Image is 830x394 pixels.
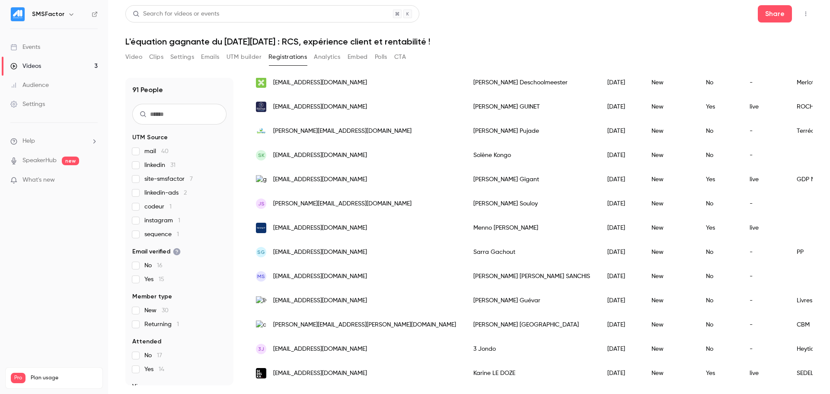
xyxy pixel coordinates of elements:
span: What's new [22,176,55,185]
div: [PERSON_NAME] [PERSON_NAME] SANCHIS [465,264,599,288]
div: [DATE] [599,361,643,385]
span: Yes [144,365,164,374]
div: [DATE] [599,70,643,95]
span: MS [257,272,265,280]
span: Attended [132,337,161,346]
span: Help [22,137,35,146]
span: Yes [144,275,164,284]
div: - [741,70,788,95]
button: Settings [170,50,194,64]
iframe: Noticeable Trigger [87,176,98,184]
div: [DATE] [599,192,643,216]
img: skynet.be [256,77,266,88]
span: sequence [144,230,179,239]
div: New [643,337,697,361]
span: 17 [157,352,162,359]
h1: 91 People [132,85,163,95]
div: [DATE] [599,167,643,192]
div: - [741,288,788,313]
span: [PERSON_NAME][EMAIL_ADDRESS][DOMAIN_NAME] [273,127,412,136]
span: No [144,261,163,270]
span: [EMAIL_ADDRESS][DOMAIN_NAME] [273,78,367,87]
span: linkedin-ads [144,189,187,197]
div: New [643,167,697,192]
span: [EMAIL_ADDRESS][DOMAIN_NAME] [273,272,367,281]
span: 1 [178,218,180,224]
div: [PERSON_NAME] Pujade [465,119,599,143]
img: gdpmarket.re [256,175,266,184]
img: cbm-gestion.com [256,320,266,330]
button: Emails [201,50,219,64]
a: SpeakerHub [22,156,57,165]
div: Solène Kongo [465,143,599,167]
span: SG [257,248,265,256]
li: help-dropdown-opener [10,137,98,146]
div: [DATE] [599,288,643,313]
span: new [62,157,79,165]
button: CTA [394,50,406,64]
span: 15 [159,276,164,282]
span: 1 [169,204,172,210]
div: - [741,119,788,143]
div: New [643,240,697,264]
h6: SMSFactor [32,10,64,19]
button: Analytics [314,50,341,64]
div: live [741,216,788,240]
button: Clips [149,50,163,64]
div: New [643,95,697,119]
span: [EMAIL_ADDRESS][DOMAIN_NAME] [273,296,367,305]
img: terreo.eu [256,126,266,136]
div: Videos [10,62,41,70]
span: 16 [157,263,163,269]
img: spryng.nl [256,223,266,233]
span: Returning [144,320,179,329]
img: rochat.immo [256,102,266,112]
div: [PERSON_NAME] Gigant [465,167,599,192]
div: Karine LE DOZE [465,361,599,385]
div: Events [10,43,40,51]
div: No [697,192,741,216]
div: - [741,192,788,216]
div: Yes [697,167,741,192]
div: 3 Jondo [465,337,599,361]
div: No [697,240,741,264]
span: UTM Source [132,133,168,142]
div: [DATE] [599,337,643,361]
div: [DATE] [599,143,643,167]
span: [EMAIL_ADDRESS][DOMAIN_NAME] [273,151,367,160]
div: - [741,240,788,264]
div: Settings [10,100,45,109]
div: New [643,70,697,95]
div: No [697,119,741,143]
button: Share [758,5,792,22]
span: 2 [184,190,187,196]
button: Top Bar Actions [799,7,813,21]
span: Member type [132,292,172,301]
div: live [741,95,788,119]
div: Menno [PERSON_NAME] [465,216,599,240]
button: Polls [375,50,387,64]
span: mail [144,147,169,156]
div: [DATE] [599,313,643,337]
span: 30 [162,308,169,314]
span: Pro [11,373,26,383]
div: Yes [697,361,741,385]
span: 31 [170,162,176,168]
div: No [697,337,741,361]
span: [EMAIL_ADDRESS][DOMAIN_NAME] [273,369,367,378]
button: Registrations [268,50,307,64]
img: sedelka.fr [256,368,266,378]
div: Audience [10,81,49,90]
h1: L'équation gagnante du [DATE][DATE] : RCS, expérience client et rentabilité ! [125,36,813,47]
div: No [697,313,741,337]
div: No [697,143,741,167]
span: New [144,306,169,315]
div: [DATE] [599,240,643,264]
span: site-smsfactor [144,175,193,183]
span: 1 [177,231,179,237]
span: SK [258,151,265,159]
span: instagram [144,216,180,225]
div: [PERSON_NAME] [GEOGRAPHIC_DATA] [465,313,599,337]
div: New [643,216,697,240]
div: [DATE] [599,264,643,288]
